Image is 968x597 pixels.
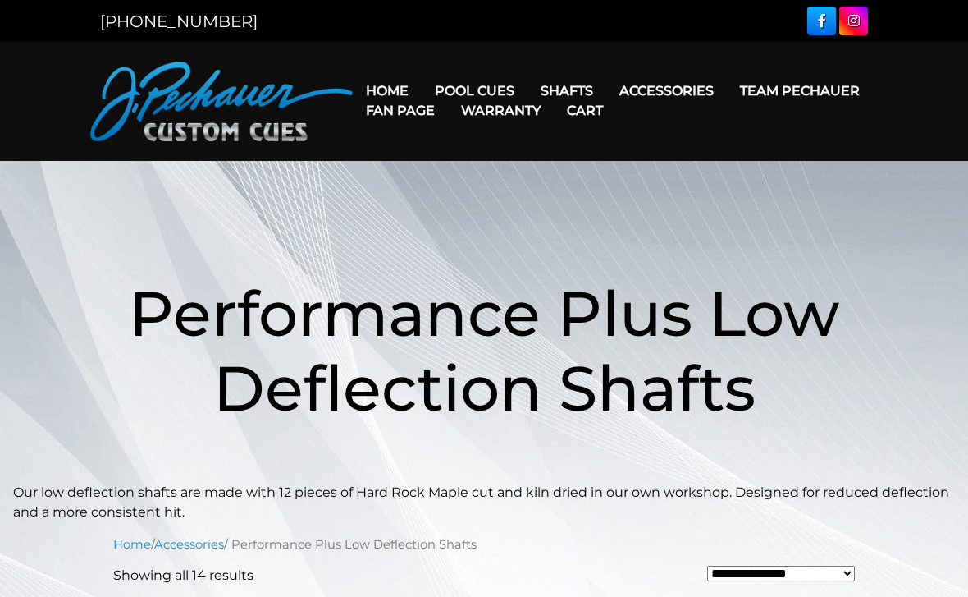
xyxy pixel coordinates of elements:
p: Showing all 14 results [113,566,253,586]
a: [PHONE_NUMBER] [100,11,258,31]
nav: Breadcrumb [113,535,855,553]
a: Accessories [154,537,224,552]
span: Performance Plus Low Deflection Shafts [129,275,839,426]
select: Shop order [707,566,855,581]
a: Accessories [606,70,727,112]
p: Our low deflection shafts are made with 12 pieces of Hard Rock Maple cut and kiln dried in our ow... [13,483,955,522]
a: Team Pechauer [727,70,873,112]
a: Cart [554,90,616,131]
a: Home [353,70,422,112]
a: Fan Page [353,90,448,131]
a: Warranty [448,90,554,131]
img: Pechauer Custom Cues [90,62,353,141]
a: Pool Cues [422,70,527,112]
a: Shafts [527,70,606,112]
a: Home [113,537,151,552]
